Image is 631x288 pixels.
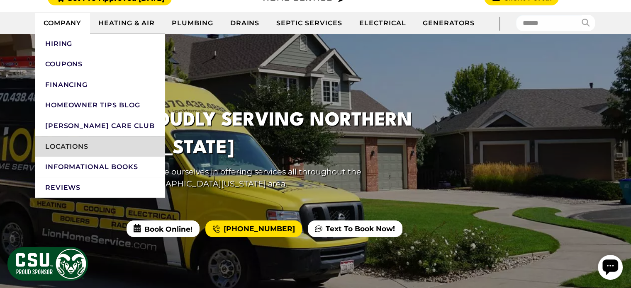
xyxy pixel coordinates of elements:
[35,54,165,75] a: Coupons
[133,166,435,190] p: We pride ourselves in offering services all throughout the [GEOGRAPHIC_DATA][US_STATE] area.
[268,13,351,34] a: Septic Services
[414,13,483,34] a: Generators
[163,13,222,34] a: Plumbing
[35,75,165,95] a: Financing
[35,177,165,198] a: Reviews
[35,34,165,54] a: Hiring
[308,220,402,237] a: Text To Book Now!
[3,3,28,28] div: Open chat widget
[222,13,268,34] a: Drains
[483,12,516,34] div: |
[35,95,165,116] a: Homeowner Tips Blog
[133,107,435,162] h1: PROUDLY SERVING NORTHERN [US_STATE]
[35,157,165,177] a: Informational Books
[35,136,165,157] a: Locations
[205,220,302,237] a: [PHONE_NUMBER]
[35,116,165,136] a: [PERSON_NAME] Care Club
[6,246,89,282] img: CSU Sponsor Badge
[35,13,90,34] a: Company
[90,13,163,34] a: Heating & Air
[351,13,415,34] a: Electrical
[127,220,200,237] span: Book Online!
